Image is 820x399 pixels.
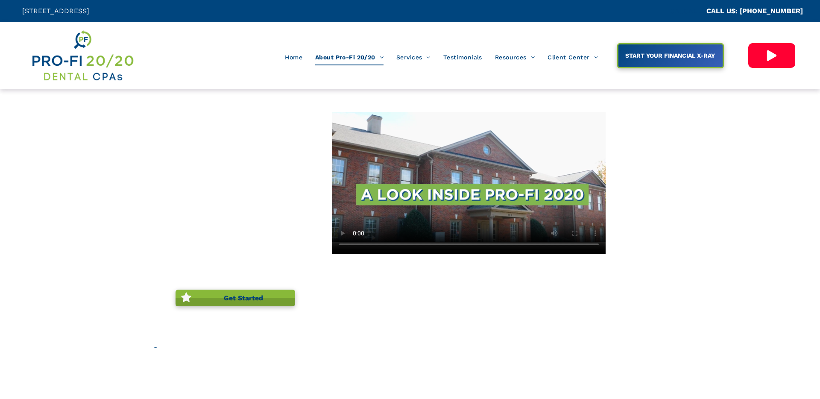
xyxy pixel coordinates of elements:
a: Get Started [176,290,295,306]
img: Get Dental CPA Consulting, Bookkeeping, & Bank Loans [31,29,134,83]
a: About Pro-Fi 20/20 [309,49,390,65]
span: START YOUR FINANCIAL X-RAY [622,48,718,63]
a: Client Center [541,49,604,65]
span: Get Started [221,290,266,306]
span: CPA for Dentists in [GEOGRAPHIC_DATA], [GEOGRAPHIC_DATA] [154,100,314,285]
span: [STREET_ADDRESS] [22,7,89,15]
span: CA::CALLC [670,7,706,15]
a: Testimonials [437,49,489,65]
span: - [154,343,157,351]
a: Resources [489,49,541,65]
a: Services [390,49,437,65]
span: We all [154,312,173,320]
span: serving the dental community and developing relationships with doctors and their businesses. We w... [154,312,312,341]
span: If you are ready for a financial partner that [154,353,297,361]
span: love [176,312,190,320]
span: thrive [269,333,289,341]
span: cares [154,364,172,372]
a: CALL US: [PHONE_NUMBER] [706,7,803,15]
a: Home [278,49,309,65]
a: START YOUR FINANCIAL X-RAY [617,43,724,68]
span: . [289,333,290,341]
